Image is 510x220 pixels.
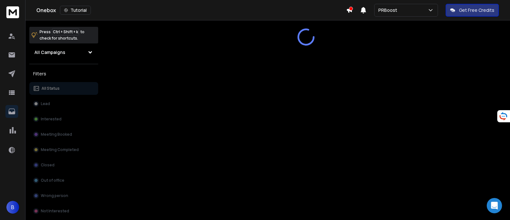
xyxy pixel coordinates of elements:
button: Tutorial [60,6,91,15]
h3: Filters [29,69,98,78]
button: B [6,201,19,214]
p: PRBoost [378,7,400,13]
button: All Campaigns [29,46,98,59]
button: Get Free Credits [446,4,499,17]
p: Press to check for shortcuts. [40,29,84,42]
h1: All Campaigns [34,49,65,56]
p: Get Free Credits [459,7,494,13]
span: Ctrl + Shift + k [52,28,79,35]
div: Open Intercom Messenger [487,198,502,213]
div: Onebox [36,6,346,15]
